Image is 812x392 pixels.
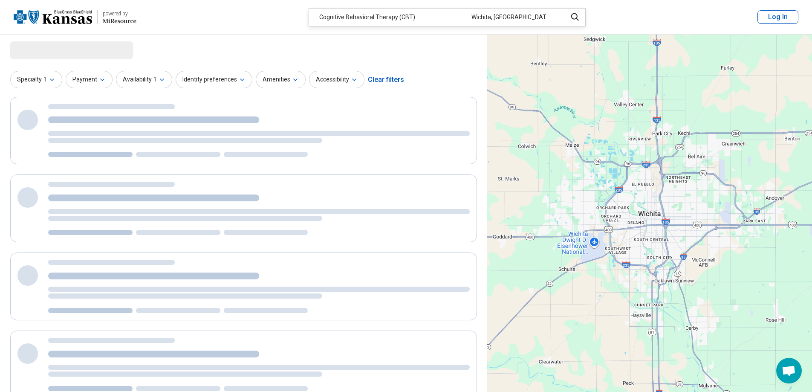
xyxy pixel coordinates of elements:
a: Open chat [776,358,802,383]
span: 1 [153,75,157,84]
button: Specialty1 [10,71,62,88]
button: Log In [757,10,798,24]
button: Payment [66,71,113,88]
div: Clear filters [368,70,404,90]
div: Cognitive Behavioral Therapy (CBT) [309,9,461,26]
button: Availability1 [116,71,172,88]
button: Accessibility [309,71,364,88]
img: Blue Cross Blue Shield Kansas [14,7,92,27]
button: Amenities [256,71,306,88]
div: Wichita, [GEOGRAPHIC_DATA] [461,9,562,26]
a: Blue Cross Blue Shield Kansaspowered by [14,7,136,27]
span: Loading... [10,41,82,58]
span: 1 [43,75,47,84]
button: Identity preferences [176,71,252,88]
div: powered by [103,10,136,17]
